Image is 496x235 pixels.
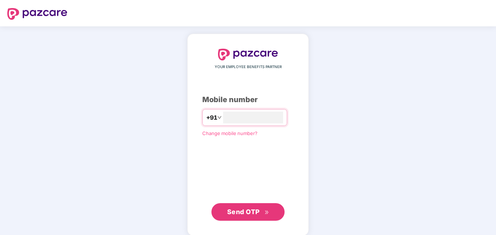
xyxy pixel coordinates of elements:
[202,94,294,105] div: Mobile number
[218,49,278,60] img: logo
[206,113,217,122] span: +91
[215,64,282,70] span: YOUR EMPLOYEE BENEFITS PARTNER
[202,130,258,136] a: Change mobile number?
[211,203,285,221] button: Send OTPdouble-right
[227,208,260,216] span: Send OTP
[7,8,67,20] img: logo
[264,210,269,215] span: double-right
[217,115,222,120] span: down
